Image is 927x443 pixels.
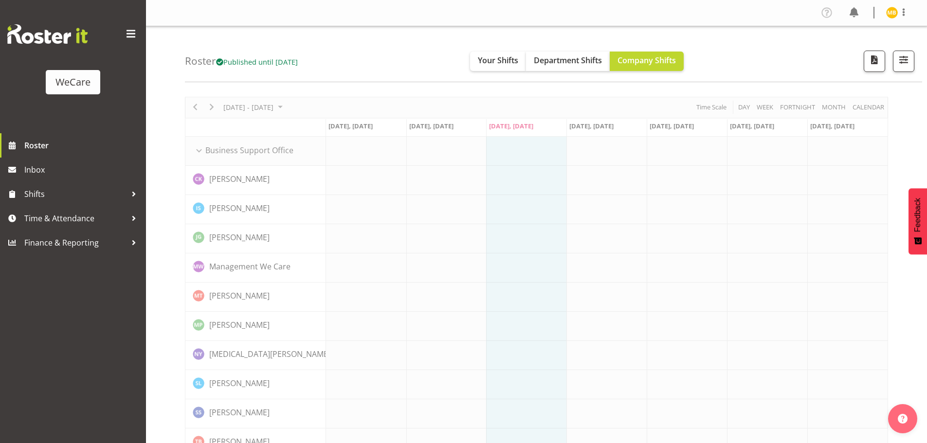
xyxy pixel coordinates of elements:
[618,55,676,66] span: Company Shifts
[55,75,91,89] div: WeCare
[893,51,914,72] button: Filter Shifts
[24,211,127,226] span: Time & Attendance
[24,138,141,153] span: Roster
[534,55,602,66] span: Department Shifts
[24,162,141,177] span: Inbox
[898,414,908,424] img: help-xxl-2.png
[913,198,922,232] span: Feedback
[610,52,684,71] button: Company Shifts
[24,187,127,201] span: Shifts
[216,57,298,67] span: Published until [DATE]
[24,235,127,250] span: Finance & Reporting
[478,55,518,66] span: Your Shifts
[470,52,526,71] button: Your Shifts
[909,188,927,254] button: Feedback - Show survey
[526,52,610,71] button: Department Shifts
[7,24,88,44] img: Rosterit website logo
[864,51,885,72] button: Download a PDF of the roster according to the set date range.
[185,55,298,67] h4: Roster
[886,7,898,18] img: matthew-brewer11790.jpg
